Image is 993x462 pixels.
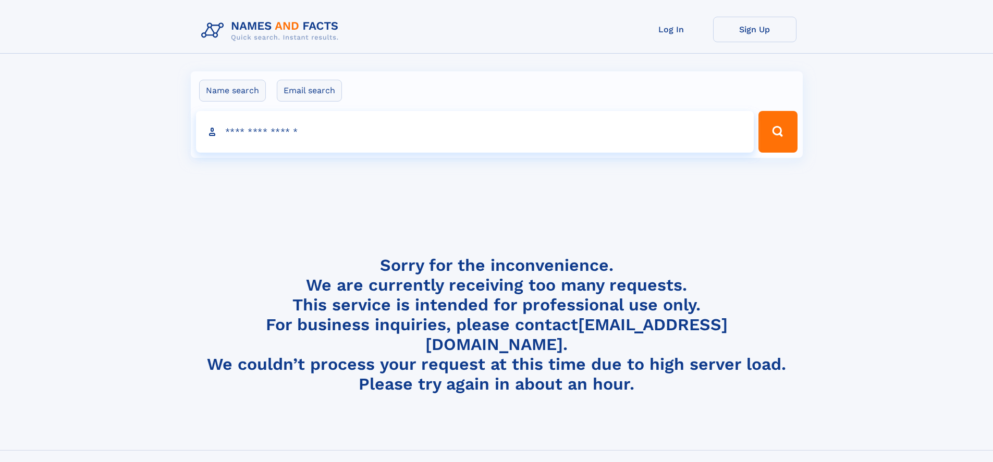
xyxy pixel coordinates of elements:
[197,255,796,394] h4: Sorry for the inconvenience. We are currently receiving too many requests. This service is intend...
[425,315,728,354] a: [EMAIL_ADDRESS][DOMAIN_NAME]
[197,17,347,45] img: Logo Names and Facts
[196,111,754,153] input: search input
[199,80,266,102] label: Name search
[758,111,797,153] button: Search Button
[713,17,796,42] a: Sign Up
[630,17,713,42] a: Log In
[277,80,342,102] label: Email search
